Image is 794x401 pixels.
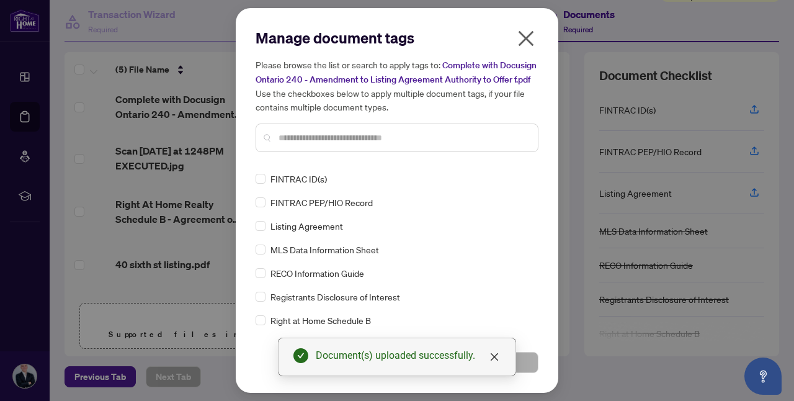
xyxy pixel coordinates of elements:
[516,29,536,48] span: close
[489,352,499,362] span: close
[270,266,364,280] span: RECO Information Guide
[256,352,393,373] button: Cancel
[256,58,538,114] h5: Please browse the list or search to apply tags to: Use the checkboxes below to apply multiple doc...
[293,348,308,363] span: check-circle
[488,350,501,364] a: Close
[270,290,400,304] span: Registrants Disclosure of Interest
[316,348,501,363] div: Document(s) uploaded successfully.
[270,313,371,327] span: Right at Home Schedule B
[744,358,782,395] button: Open asap
[270,219,343,233] span: Listing Agreement
[256,28,538,48] h2: Manage document tags
[270,243,379,256] span: MLS Data Information Sheet
[270,172,327,186] span: FINTRAC ID(s)
[270,196,373,209] span: FINTRAC PEP/HIO Record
